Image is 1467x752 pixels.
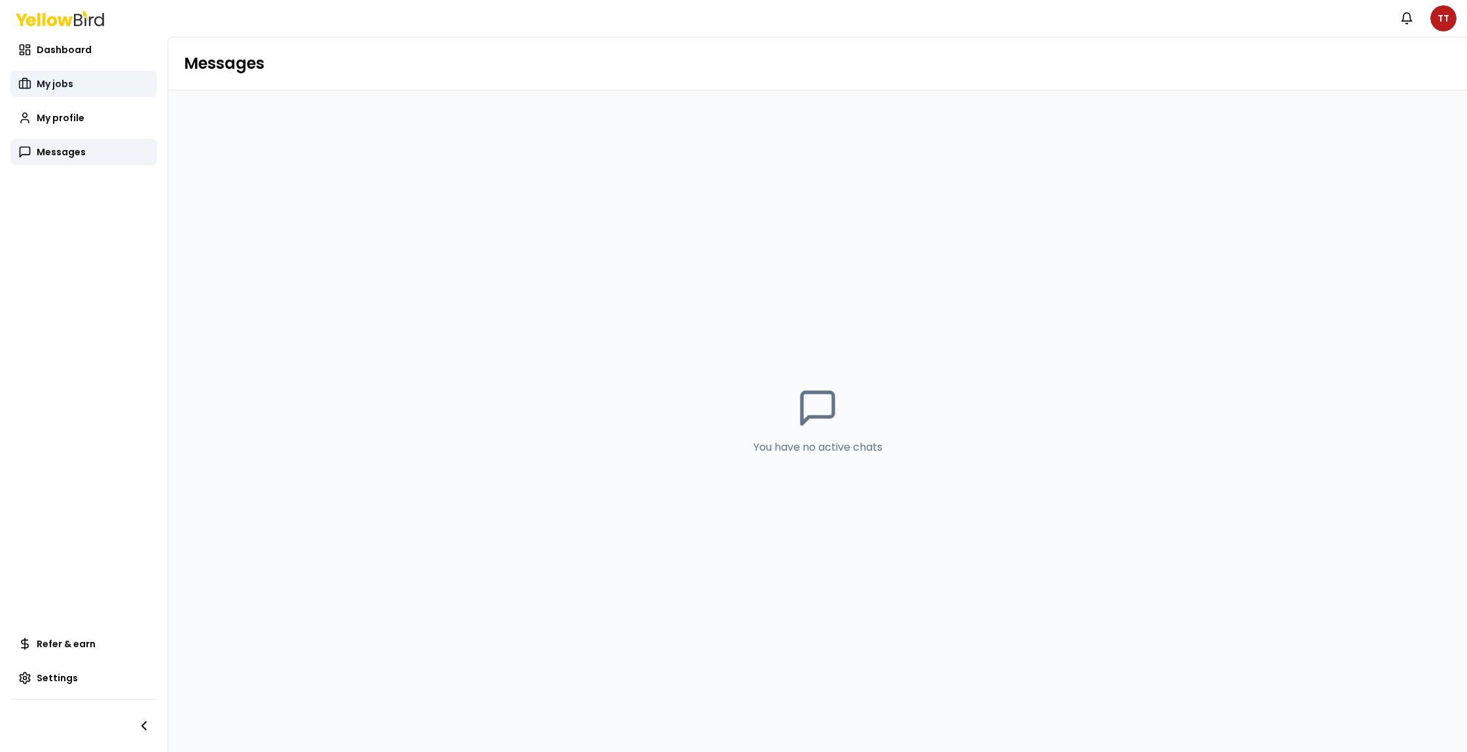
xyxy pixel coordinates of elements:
span: Settings [37,671,78,685]
h1: Messages [184,53,1451,74]
a: My jobs [10,71,157,97]
p: You have no active chats [753,440,882,455]
a: Refer & earn [10,631,157,657]
span: Dashboard [37,43,92,56]
span: TT [1430,5,1457,31]
span: My profile [37,111,84,124]
span: Refer & earn [37,637,96,650]
span: My jobs [37,77,73,90]
a: Dashboard [10,37,157,63]
a: My profile [10,105,157,131]
a: Settings [10,665,157,691]
a: Messages [10,139,157,165]
span: Messages [37,145,86,159]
